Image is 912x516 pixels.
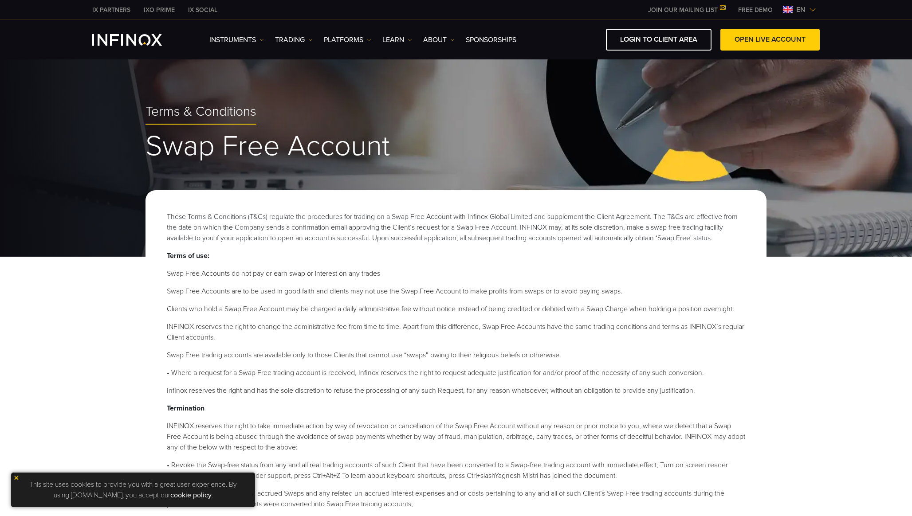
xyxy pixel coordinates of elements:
p: These Terms & Conditions (T&Cs) regulate the procedures for trading on a Swap Free Account with I... [167,211,745,243]
img: yellow close icon [13,475,20,481]
p: Terms of use: [167,250,745,261]
li: • Correct and recover any un-accrued Swaps and any related un-accrued interest expenses and or co... [167,488,745,509]
a: Learn [382,35,412,45]
li: Clients who hold a Swap Free Account may be charged a daily administrative fee without notice ins... [167,304,745,314]
p: This site uses cookies to provide you with a great user experience. By using [DOMAIN_NAME], you a... [16,477,251,503]
li: Swap Free Accounts are to be used in good faith and clients may not use the Swap Free Account to ... [167,286,745,297]
a: INFINOX [181,5,224,15]
a: INFINOX Logo [92,34,183,46]
li: Swap Free Accounts do not pay or earn swap or interest on any trades [167,268,745,279]
a: SPONSORSHIPS [466,35,516,45]
a: INFINOX [86,5,137,15]
span: en [793,4,809,15]
span: Terms & Conditions [145,104,256,120]
a: Instruments [209,35,264,45]
h1: Swap Free Account [145,131,767,161]
a: JOIN OUR MAILING LIST [641,6,731,14]
li: Swap Free trading accounts are available only to those Clients that cannot use “swaps” owing to t... [167,350,745,360]
a: cookie policy [170,491,212,500]
a: LOGIN TO CLIENT AREA [606,29,712,51]
p: Termination [167,403,745,414]
a: INFINOX MENU [731,5,779,15]
li: INFINOX reserves the right to change the administrative fee from time to time. Apart from this di... [167,321,745,343]
li: INFINOX reserves the right to take immediate action by way of revocation or cancellation of the S... [167,421,745,453]
a: PLATFORMS [324,35,371,45]
li: • Where a request for a Swap Free trading account is received, Infinox reserves the right to requ... [167,367,745,378]
a: INFINOX [137,5,181,15]
li: Infinox reserves the right and has the sole discretion to refuse the processing of any such Reque... [167,385,745,396]
a: TRADING [275,35,313,45]
a: ABOUT [423,35,455,45]
a: OPEN LIVE ACCOUNT [720,29,820,51]
li: • Revoke the Swap-free status from any and all real trading accounts of such Client that have bee... [167,460,745,481]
